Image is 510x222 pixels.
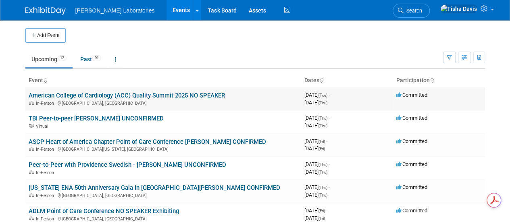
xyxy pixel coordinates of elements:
[326,138,327,144] span: -
[29,138,266,145] a: ASCP Heart of America Chapter Point of Care Conference [PERSON_NAME] CONFIRMED
[318,93,327,98] span: (Tue)
[36,147,56,152] span: In-Person
[29,193,34,197] img: In-Person Event
[29,184,280,191] a: [US_STATE] ENA 50th Anniversary Gala in [GEOGRAPHIC_DATA][PERSON_NAME] CONFIRMED
[329,184,330,190] span: -
[304,161,330,167] span: [DATE]
[304,92,330,98] span: [DATE]
[29,92,225,99] a: American College of Cardiology (ACC) Quality Summit 2025 NO SPEAKER
[440,4,477,13] img: Tisha Davis
[36,193,56,198] span: In-Person
[304,192,327,198] span: [DATE]
[318,101,327,105] span: (Thu)
[29,124,34,128] img: Virtual Event
[396,184,427,190] span: Committed
[318,124,327,128] span: (Thu)
[36,216,56,222] span: In-Person
[304,207,327,214] span: [DATE]
[318,116,327,120] span: (Thu)
[29,115,164,122] a: TBI Peer-to-peer [PERSON_NAME] UNCONFIRMED
[326,207,327,214] span: -
[74,52,107,67] a: Past91
[396,92,427,98] span: Committed
[304,122,327,129] span: [DATE]
[304,100,327,106] span: [DATE]
[29,207,179,215] a: ADLM Point of Care Conference NO SPEAKER Exhibiting
[304,115,330,121] span: [DATE]
[58,55,67,61] span: 12
[304,215,325,221] span: [DATE]
[304,145,325,151] span: [DATE]
[404,8,422,14] span: Search
[25,28,66,43] button: Add Event
[396,115,427,121] span: Committed
[29,192,298,198] div: [GEOGRAPHIC_DATA], [GEOGRAPHIC_DATA]
[29,161,226,168] a: Peer-to-Peer with Providence Swedish - [PERSON_NAME] UNCONFIRMED
[318,162,327,167] span: (Thu)
[43,77,47,83] a: Sort by Event Name
[304,184,330,190] span: [DATE]
[25,7,66,15] img: ExhibitDay
[318,139,325,144] span: (Fri)
[304,169,327,175] span: [DATE]
[318,209,325,213] span: (Fri)
[319,77,323,83] a: Sort by Start Date
[318,170,327,174] span: (Thu)
[29,147,34,151] img: In-Person Event
[329,115,330,121] span: -
[329,92,330,98] span: -
[29,101,34,105] img: In-Person Event
[29,170,34,174] img: In-Person Event
[329,161,330,167] span: -
[36,124,50,129] span: Virtual
[396,138,427,144] span: Committed
[318,185,327,190] span: (Thu)
[301,74,393,87] th: Dates
[318,193,327,197] span: (Thu)
[396,161,427,167] span: Committed
[304,138,327,144] span: [DATE]
[29,215,298,222] div: [GEOGRAPHIC_DATA], [GEOGRAPHIC_DATA]
[318,216,325,221] span: (Fri)
[92,55,101,61] span: 91
[25,74,301,87] th: Event
[25,52,73,67] a: Upcoming12
[393,74,485,87] th: Participation
[36,101,56,106] span: In-Person
[29,145,298,152] div: [GEOGRAPHIC_DATA][US_STATE], [GEOGRAPHIC_DATA]
[393,4,430,18] a: Search
[75,7,155,14] span: [PERSON_NAME] Laboratories
[318,147,325,151] span: (Fri)
[29,100,298,106] div: [GEOGRAPHIC_DATA], [GEOGRAPHIC_DATA]
[396,207,427,214] span: Committed
[36,170,56,175] span: In-Person
[430,77,434,83] a: Sort by Participation Type
[29,216,34,220] img: In-Person Event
